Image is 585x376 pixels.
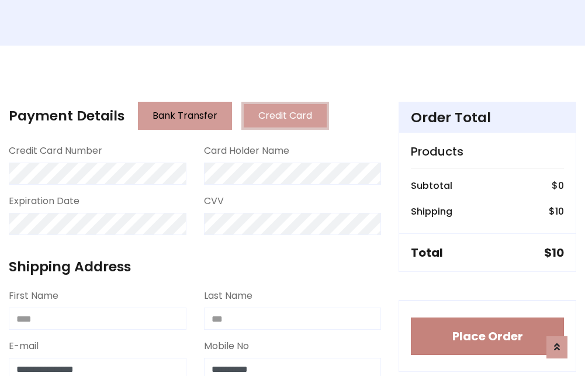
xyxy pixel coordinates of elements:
[9,108,124,124] h4: Payment Details
[558,179,564,192] span: 0
[411,206,452,217] h6: Shipping
[555,205,564,218] span: 10
[241,102,329,130] button: Credit Card
[204,194,224,208] label: CVV
[9,144,102,158] label: Credit Card Number
[411,180,452,191] h6: Subtotal
[411,144,564,158] h5: Products
[411,109,564,126] h4: Order Total
[552,180,564,191] h6: $
[9,339,39,353] label: E-mail
[549,206,564,217] h6: $
[9,194,79,208] label: Expiration Date
[552,244,564,261] span: 10
[9,289,58,303] label: First Name
[138,102,232,130] button: Bank Transfer
[411,318,564,355] button: Place Order
[204,144,289,158] label: Card Holder Name
[411,246,443,260] h5: Total
[9,258,381,275] h4: Shipping Address
[204,339,249,353] label: Mobile No
[544,246,564,260] h5: $
[204,289,252,303] label: Last Name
